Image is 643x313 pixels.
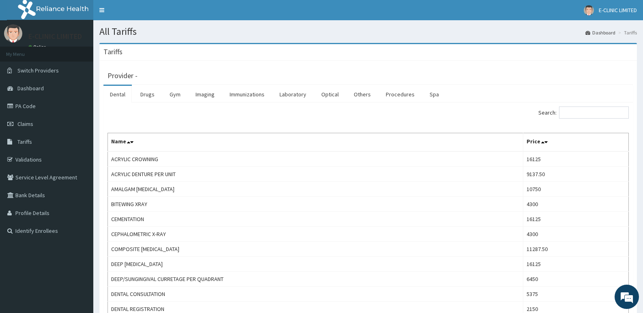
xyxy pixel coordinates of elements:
td: DEEP/SUNGINGIVAL CURRETAGE PER QUADRANT [108,272,523,287]
td: 11287.50 [523,242,628,257]
label: Search: [538,106,629,119]
h3: Provider - [108,72,138,79]
img: User Image [4,24,22,43]
p: E-CLINIC LIMITED [28,33,82,40]
td: DEEP [MEDICAL_DATA] [108,257,523,272]
a: Others [347,86,377,103]
a: Immunizations [223,86,271,103]
a: Gym [163,86,187,103]
td: 10750 [523,182,628,197]
td: AMALGAM [MEDICAL_DATA] [108,182,523,197]
a: Optical [315,86,345,103]
a: Laboratory [273,86,313,103]
a: Dashboard [585,29,615,36]
td: 9137.50 [523,167,628,182]
img: User Image [584,5,594,15]
th: Price [523,133,628,152]
td: CEPHALOMETRIC X-RAY [108,227,523,242]
td: 16125 [523,212,628,227]
td: ACRYLIC CROWNING [108,151,523,167]
input: Search: [559,106,629,119]
td: ACRYLIC DENTURE PER UNIT [108,167,523,182]
span: Claims [17,120,33,128]
li: Tariffs [616,29,637,36]
td: BITEWING XRAY [108,197,523,212]
span: Switch Providers [17,67,59,74]
td: COMPOSITE [MEDICAL_DATA] [108,242,523,257]
td: 4300 [523,227,628,242]
td: 16125 [523,151,628,167]
h3: Tariffs [103,48,123,55]
a: Dental [103,86,132,103]
th: Name [108,133,523,152]
td: 4300 [523,197,628,212]
span: Dashboard [17,85,44,92]
a: Online [28,44,48,50]
a: Procedures [379,86,421,103]
td: 6450 [523,272,628,287]
a: Imaging [189,86,221,103]
td: 16125 [523,257,628,272]
span: Tariffs [17,138,32,145]
a: Spa [423,86,445,103]
td: CEMENTATION [108,212,523,227]
td: DENTAL CONSULTATION [108,287,523,302]
h1: All Tariffs [99,26,637,37]
span: E-CLINIC LIMITED [599,6,637,14]
td: 5375 [523,287,628,302]
a: Drugs [134,86,161,103]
